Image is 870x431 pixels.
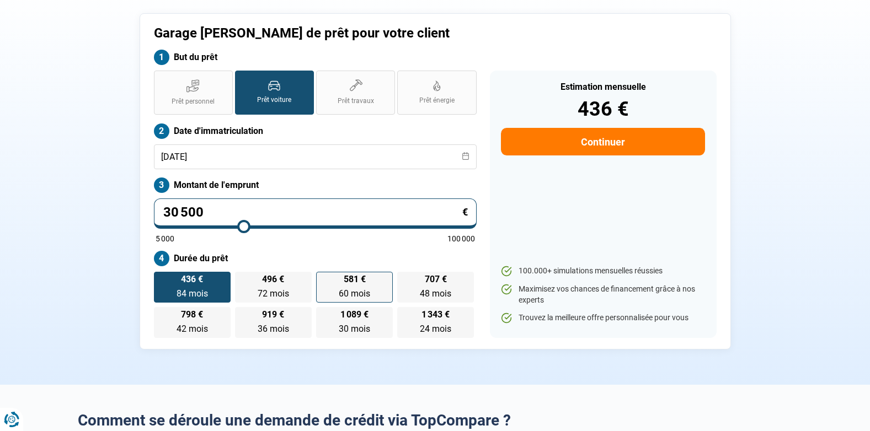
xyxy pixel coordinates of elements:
[262,275,284,284] span: 496 €
[78,411,793,430] h2: Comment se déroule une demande de crédit via TopCompare ?
[344,275,366,284] span: 581 €
[154,50,477,65] label: But du prêt
[421,310,450,319] span: 1 343 €
[257,95,291,105] span: Prêt voiture
[340,310,369,319] span: 1 089 €
[177,288,208,299] span: 84 mois
[154,123,477,139] label: Date d'immatriculation
[258,324,289,334] span: 36 mois
[420,288,451,299] span: 48 mois
[258,288,289,299] span: 72 mois
[181,275,203,284] span: 436 €
[154,251,477,266] label: Durée du prêt
[177,324,208,334] span: 42 mois
[339,324,370,334] span: 30 mois
[501,284,704,305] li: Maximisez vos chances de financement grâce à nos experts
[425,275,447,284] span: 707 €
[501,313,704,324] li: Trouvez la meilleure offre personnalisée pour vous
[154,144,477,169] input: jj/mm/aaaa
[462,207,468,217] span: €
[420,324,451,334] span: 24 mois
[501,83,704,91] div: Estimation mensuelle
[501,266,704,277] li: 100.000+ simulations mensuelles réussies
[339,288,370,299] span: 60 mois
[181,310,203,319] span: 798 €
[447,235,475,243] span: 100 000
[262,310,284,319] span: 919 €
[156,235,174,243] span: 5 000
[419,96,455,105] span: Prêt énergie
[501,99,704,119] div: 436 €
[501,128,704,155] button: Continuer
[338,96,374,106] span: Prêt travaux
[172,97,215,106] span: Prêt personnel
[154,177,477,193] label: Montant de l'emprunt
[154,25,573,41] h1: Garage [PERSON_NAME] de prêt pour votre client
